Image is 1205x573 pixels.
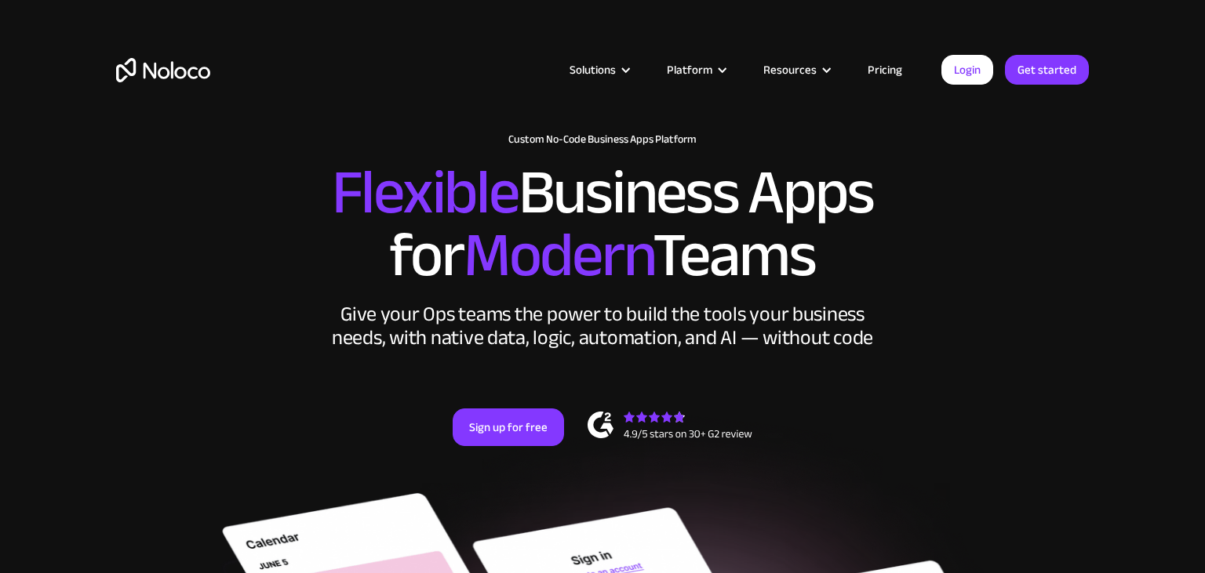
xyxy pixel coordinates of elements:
[1005,55,1089,85] a: Get started
[744,60,848,80] div: Resources
[328,303,877,350] div: Give your Ops teams the power to build the tools your business needs, with native data, logic, au...
[116,161,1089,287] h2: Business Apps for Teams
[550,60,647,80] div: Solutions
[763,60,817,80] div: Resources
[941,55,993,85] a: Login
[332,134,519,251] span: Flexible
[453,408,564,446] a: Sign up for free
[667,60,712,80] div: Platform
[848,60,922,80] a: Pricing
[116,58,210,82] a: home
[570,60,616,80] div: Solutions
[464,197,653,314] span: Modern
[647,60,744,80] div: Platform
